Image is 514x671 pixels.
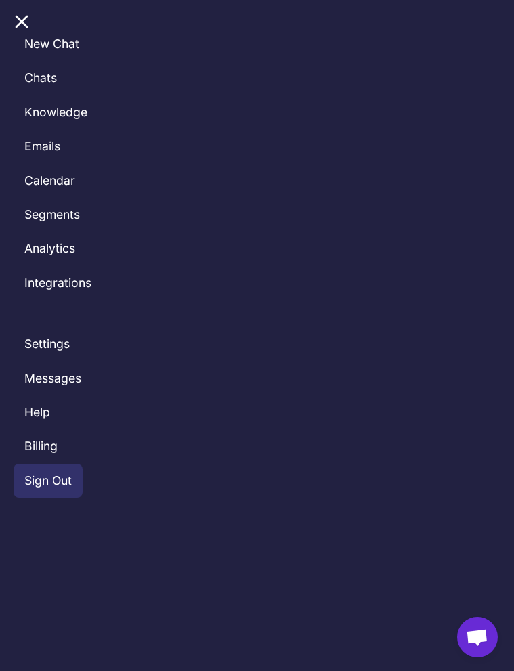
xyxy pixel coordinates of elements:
[14,129,514,163] a: Emails
[14,266,514,300] a: Integrations
[14,395,514,429] a: Help
[14,464,83,498] button: Sign Out
[14,164,514,198] a: Calendar
[14,429,514,463] a: Billing
[14,327,514,361] a: Settings
[14,232,514,265] a: Analytics
[14,61,514,95] a: Chats
[14,362,92,395] button: Messages
[14,198,514,232] a: Segments
[457,617,498,657] a: Open chat
[14,27,90,61] button: New Chat
[14,95,514,129] a: Knowledge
